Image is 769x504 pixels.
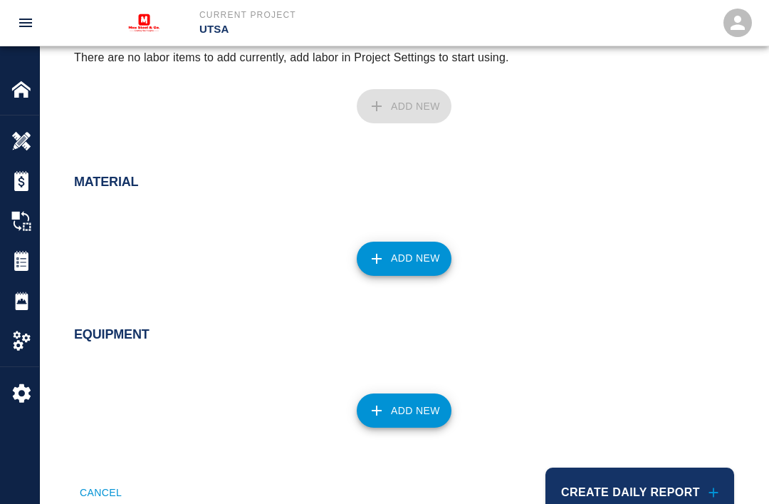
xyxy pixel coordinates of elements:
[357,394,451,428] button: Add New
[117,3,171,43] img: MAX Steel & Co.
[74,327,734,343] h2: Equipment
[74,49,734,66] p: There are no labor items to add currently, add labor in Project Settings to start using.
[199,21,461,38] p: UTSA
[74,175,734,190] h2: Material
[357,242,451,276] button: Add New
[199,9,461,21] p: Current Project
[698,436,769,504] iframe: Chat Widget
[9,6,43,40] button: open drawer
